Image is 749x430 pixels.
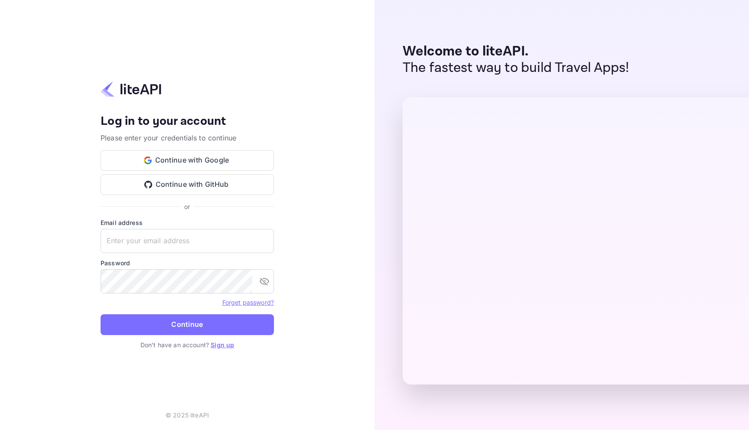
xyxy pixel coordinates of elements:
[101,340,274,349] p: Don't have an account?
[403,43,629,60] p: Welcome to liteAPI.
[101,133,274,143] p: Please enter your credentials to continue
[101,174,274,195] button: Continue with GitHub
[101,218,274,227] label: Email address
[222,298,274,306] a: Forget password?
[403,60,629,76] p: The fastest way to build Travel Apps!
[101,114,274,129] h4: Log in to your account
[101,229,274,253] input: Enter your email address
[222,299,274,306] a: Forget password?
[256,273,273,290] button: toggle password visibility
[211,341,234,349] a: Sign up
[101,258,274,267] label: Password
[166,410,209,420] p: © 2025 liteAPI
[101,150,274,171] button: Continue with Google
[101,314,274,335] button: Continue
[101,81,161,98] img: liteapi
[184,202,190,211] p: or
